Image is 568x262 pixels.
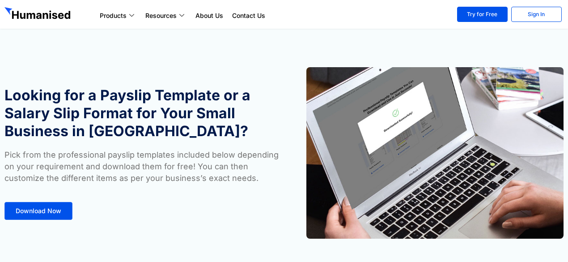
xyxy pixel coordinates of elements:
[16,208,61,214] span: Download Now
[191,10,228,21] a: About Us
[95,10,141,21] a: Products
[228,10,270,21] a: Contact Us
[141,10,191,21] a: Resources
[4,86,280,140] h1: Looking for a Payslip Template or a Salary Slip Format for Your Small Business in [GEOGRAPHIC_DATA]?
[4,7,72,21] img: GetHumanised Logo
[457,7,508,22] a: Try for Free
[511,7,562,22] a: Sign In
[4,149,280,184] p: Pick from the professional payslip templates included below depending on your requirement and dow...
[4,202,72,220] a: Download Now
